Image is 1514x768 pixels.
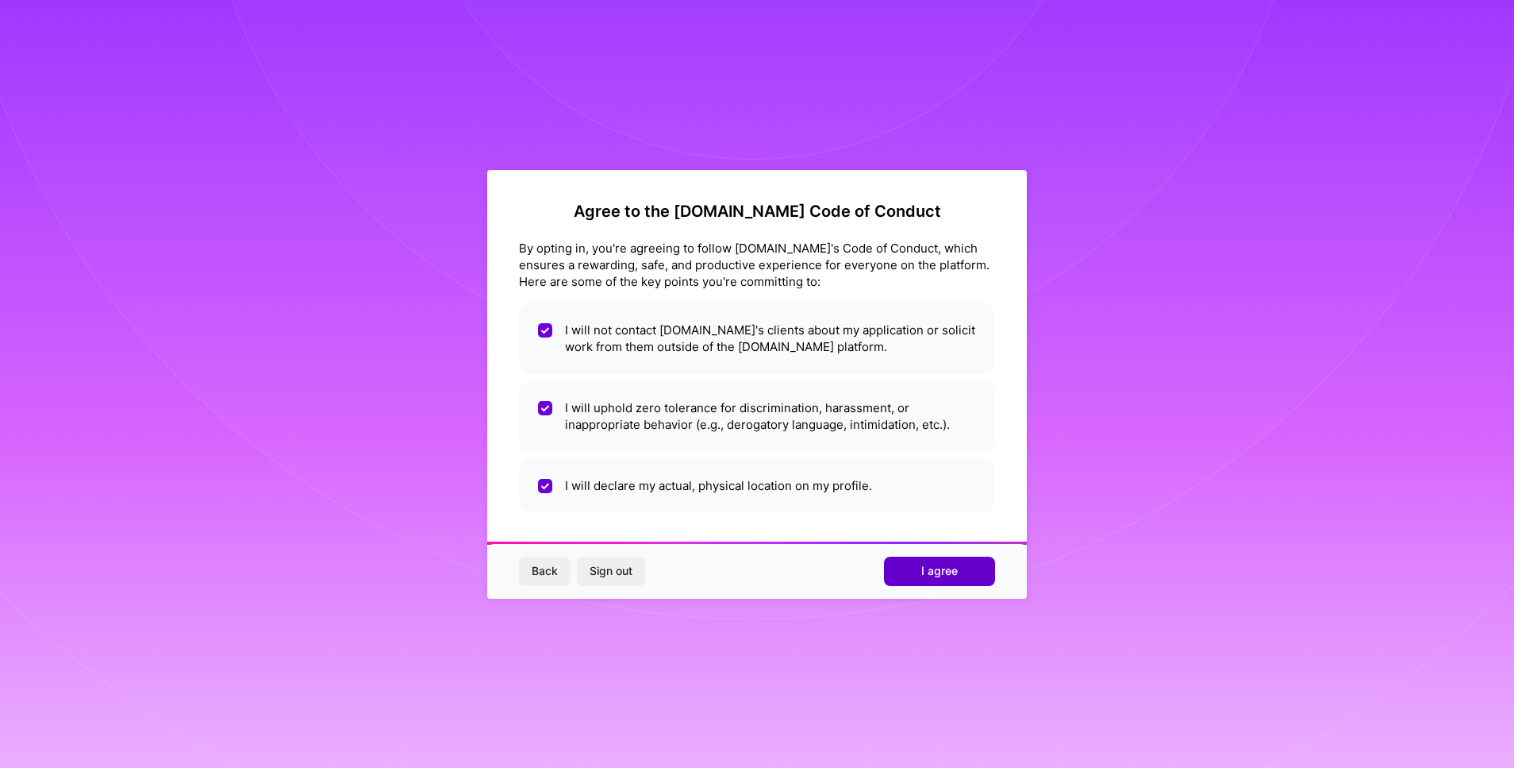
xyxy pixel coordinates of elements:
button: Back [519,557,571,585]
span: I agree [921,563,958,579]
span: Back [532,563,558,579]
li: I will declare my actual, physical location on my profile. [519,458,995,513]
li: I will not contact [DOMAIN_NAME]'s clients about my application or solicit work from them outside... [519,303,995,374]
h2: Agree to the [DOMAIN_NAME] Code of Conduct [519,202,995,221]
div: By opting in, you're agreeing to follow [DOMAIN_NAME]'s Code of Conduct, which ensures a rewardin... [519,240,995,290]
button: Sign out [577,557,645,585]
li: I will uphold zero tolerance for discrimination, harassment, or inappropriate behavior (e.g., der... [519,380,995,452]
button: I agree [884,557,995,585]
span: Sign out [590,563,632,579]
